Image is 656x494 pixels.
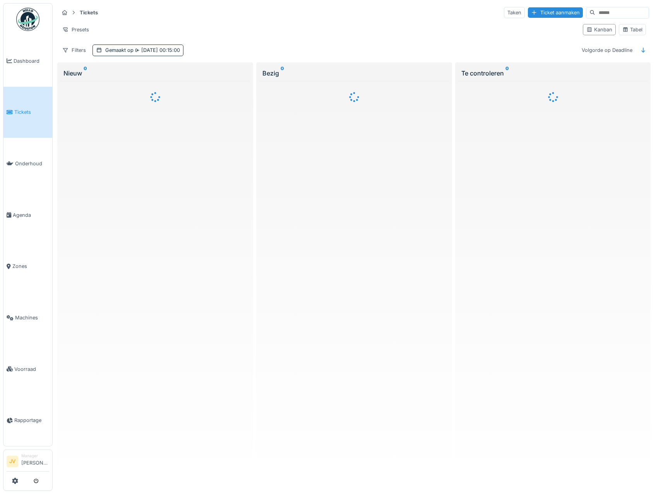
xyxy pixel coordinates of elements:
a: Dashboard [3,35,52,87]
a: Agenda [3,189,52,241]
span: [DATE] 00:15:00 [134,47,180,53]
li: JV [7,456,18,467]
span: Onderhoud [15,160,49,167]
sup: 0 [84,69,87,78]
div: Presets [59,24,92,35]
a: JV Manager[PERSON_NAME] [7,453,49,472]
span: Tickets [14,108,49,116]
span: Dashboard [14,57,49,65]
div: Manager [21,453,49,459]
span: Zones [12,262,49,270]
div: Gemaakt op [105,46,180,54]
div: Ticket aanmaken [528,7,583,18]
div: Taken [504,7,525,18]
span: Agenda [13,211,49,219]
a: Voorraad [3,343,52,395]
a: Rapportage [3,395,52,446]
div: Filters [59,45,89,56]
strong: Tickets [77,9,101,16]
a: Machines [3,292,52,343]
div: Kanban [586,26,612,33]
div: Tabel [622,26,642,33]
div: Volgorde op Deadline [578,45,636,56]
a: Onderhoud [3,138,52,189]
div: Nieuw [63,69,247,78]
span: Machines [15,314,49,321]
sup: 0 [281,69,284,78]
sup: 0 [505,69,509,78]
img: Badge_color-CXgf-gQk.svg [16,8,39,31]
a: Zones [3,241,52,292]
div: Bezig [262,69,446,78]
div: Te controleren [461,69,645,78]
span: Voorraad [14,365,49,373]
span: Rapportage [14,417,49,424]
li: [PERSON_NAME] [21,453,49,470]
a: Tickets [3,87,52,138]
